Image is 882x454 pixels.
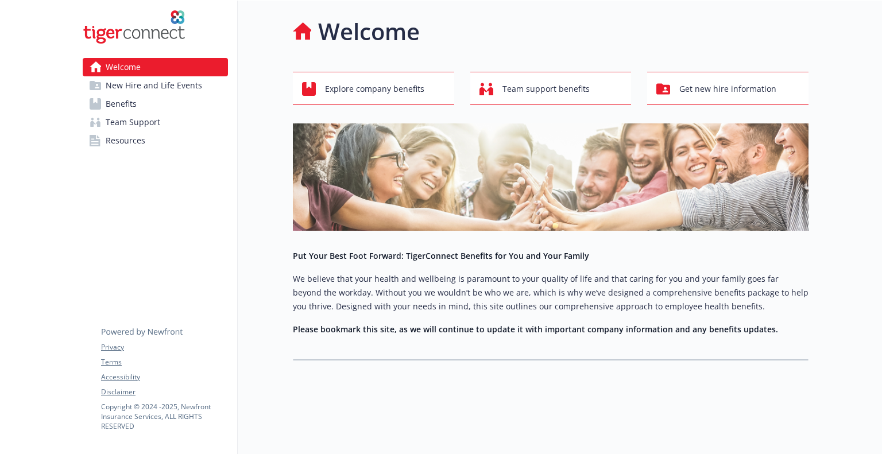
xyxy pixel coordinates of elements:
[325,78,424,100] span: Explore company benefits
[101,342,227,352] a: Privacy
[293,324,778,335] strong: Please bookmark this site, as we will continue to update it with important company information an...
[679,78,776,100] span: Get new hire information
[106,131,145,150] span: Resources
[83,95,228,113] a: Benefits
[470,72,632,105] button: Team support benefits
[293,250,589,261] strong: Put Your Best Foot Forward: TigerConnect Benefits for You and Your Family
[101,402,227,431] p: Copyright © 2024 - 2025 , Newfront Insurance Services, ALL RIGHTS RESERVED
[293,72,454,105] button: Explore company benefits
[106,95,137,113] span: Benefits
[106,58,141,76] span: Welcome
[101,357,227,367] a: Terms
[293,272,808,313] p: We believe that your health and wellbeing is paramount to your quality of life and that caring fo...
[293,123,808,231] img: overview page banner
[106,113,160,131] span: Team Support
[101,387,227,397] a: Disclaimer
[502,78,590,100] span: Team support benefits
[101,372,227,382] a: Accessibility
[318,14,420,49] h1: Welcome
[83,76,228,95] a: New Hire and Life Events
[83,58,228,76] a: Welcome
[106,76,202,95] span: New Hire and Life Events
[647,72,808,105] button: Get new hire information
[83,131,228,150] a: Resources
[83,113,228,131] a: Team Support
